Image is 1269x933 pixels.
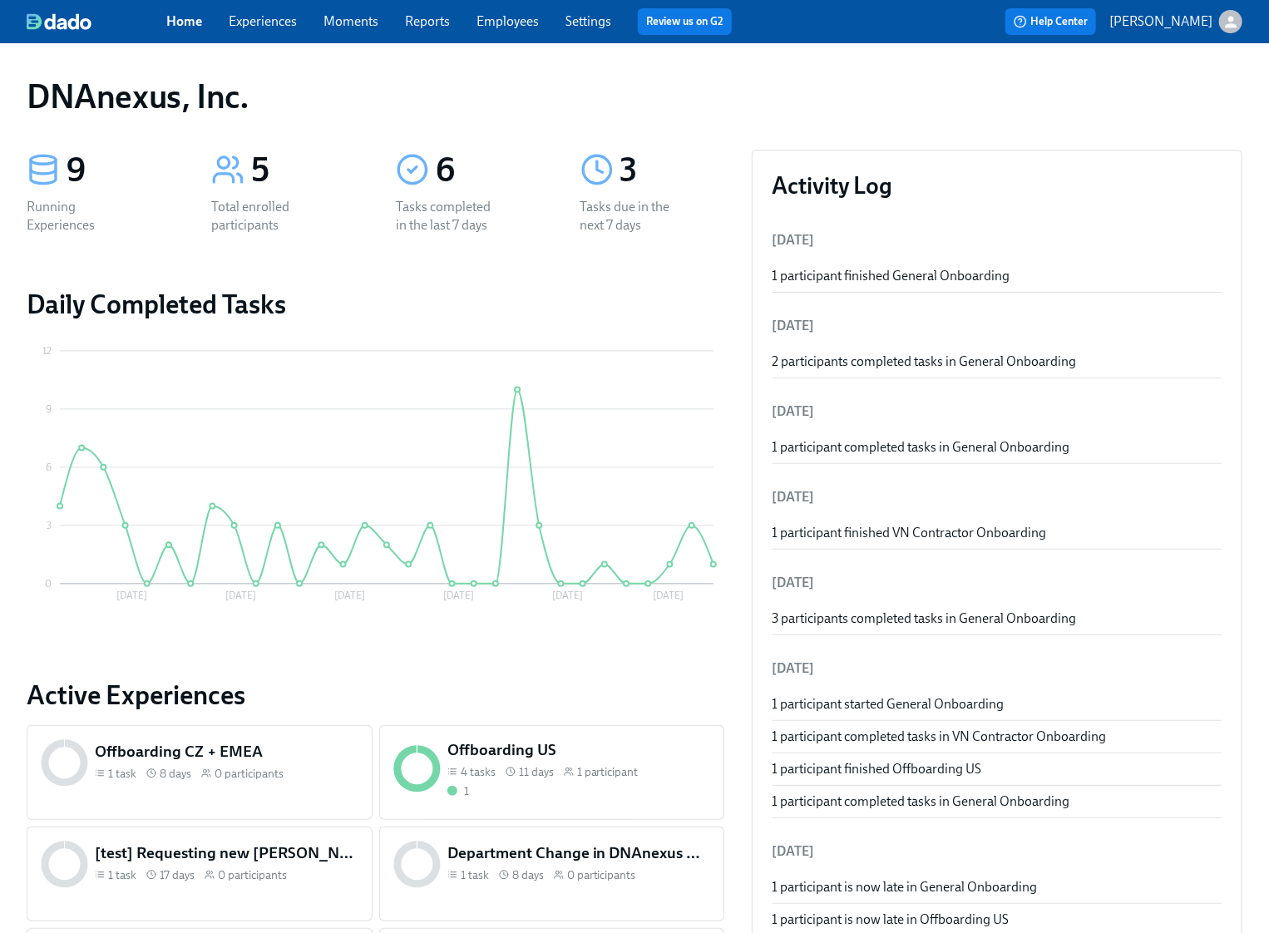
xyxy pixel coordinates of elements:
[405,13,450,29] a: Reports
[773,438,1222,457] div: 1 participant completed tasks in General Onboarding
[218,867,287,883] span: 0 participants
[46,462,52,473] tspan: 6
[27,679,724,712] a: Active Experiences
[160,867,195,883] span: 17 days
[773,832,1222,871] li: [DATE]
[379,827,725,921] a: Department Change in DNAnexus Organization1 task 8 days0 participants
[773,610,1222,628] div: 3 participants completed tasks in General Onboarding
[512,867,544,883] span: 8 days
[773,353,1222,371] div: 2 participants completed tasks in General Onboarding
[45,578,52,590] tspan: 0
[396,198,502,234] div: Tasks completed in the last 7 days
[773,477,1222,517] li: [DATE]
[116,590,147,602] tspan: [DATE]
[160,766,191,782] span: 8 days
[323,13,378,29] a: Moments
[211,198,318,234] div: Total enrolled participants
[27,288,724,321] h2: Daily Completed Tasks
[773,563,1222,603] li: [DATE]
[447,783,469,799] div: Completed all due tasks
[620,150,725,191] div: 3
[773,911,1222,929] div: 1 participant is now late in Offboarding US
[773,170,1222,200] h3: Activity Log
[447,842,711,864] h5: Department Change in DNAnexus Organization
[42,345,52,357] tspan: 12
[229,13,297,29] a: Experiences
[27,725,373,820] a: Offboarding CZ + EMEA1 task 8 days0 participants
[567,867,636,883] span: 0 participants
[443,590,474,602] tspan: [DATE]
[461,764,496,780] span: 4 tasks
[379,725,725,820] a: Offboarding US4 tasks 11 days1 participant1
[334,590,365,602] tspan: [DATE]
[95,741,358,763] h5: Offboarding CZ + EMEA
[251,150,356,191] div: 5
[67,150,171,191] div: 9
[108,766,136,782] span: 1 task
[108,867,136,883] span: 1 task
[773,220,1222,260] li: [DATE]
[773,649,1222,689] li: [DATE]
[653,590,684,602] tspan: [DATE]
[773,392,1222,432] li: [DATE]
[773,267,1222,285] div: 1 participant finished General Onboarding
[519,764,554,780] span: 11 days
[773,760,1222,778] div: 1 participant finished Offboarding US
[95,842,358,864] h5: [test] Requesting new [PERSON_NAME] photos
[27,13,166,30] a: dado
[166,13,202,29] a: Home
[27,77,249,116] h1: DNAnexus, Inc.
[27,13,91,30] img: dado
[215,766,284,782] span: 0 participants
[464,783,469,799] div: 1
[225,590,256,602] tspan: [DATE]
[565,13,611,29] a: Settings
[1109,12,1212,31] p: [PERSON_NAME]
[552,590,583,602] tspan: [DATE]
[638,8,732,35] button: Review us on G2
[27,198,133,234] div: Running Experiences
[773,728,1222,746] div: 1 participant completed tasks in VN Contractor Onboarding
[476,13,539,29] a: Employees
[461,867,489,883] span: 1 task
[773,306,1222,346] li: [DATE]
[773,695,1222,713] div: 1 participant started General Onboarding
[447,739,711,761] h5: Offboarding US
[646,13,723,30] a: Review us on G2
[27,827,373,921] a: [test] Requesting new [PERSON_NAME] photos1 task 17 days0 participants
[1005,8,1096,35] button: Help Center
[580,198,687,234] div: Tasks due in the next 7 days
[47,520,52,531] tspan: 3
[46,403,52,415] tspan: 9
[773,878,1222,896] div: 1 participant is now late in General Onboarding
[577,764,639,780] span: 1 participant
[436,150,541,191] div: 6
[1109,10,1242,33] button: [PERSON_NAME]
[1014,13,1088,30] span: Help Center
[773,792,1222,811] div: 1 participant completed tasks in General Onboarding
[773,524,1222,542] div: 1 participant finished VN Contractor Onboarding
